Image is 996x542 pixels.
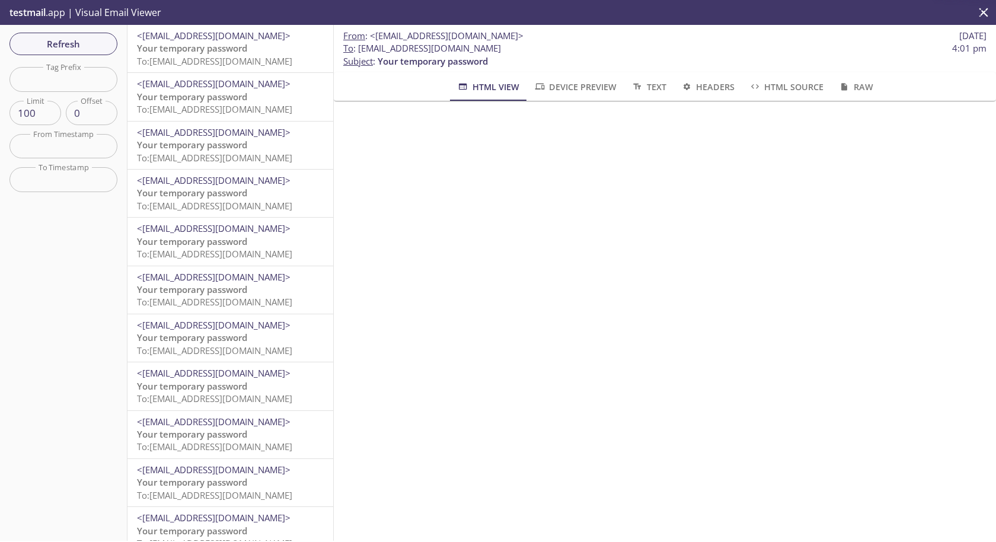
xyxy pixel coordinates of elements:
div: <[EMAIL_ADDRESS][DOMAIN_NAME]>Your temporary passwordTo:[EMAIL_ADDRESS][DOMAIN_NAME] [127,459,333,506]
span: To: [EMAIL_ADDRESS][DOMAIN_NAME] [137,489,292,501]
span: 4:01 pm [952,42,987,55]
button: Refresh [9,33,117,55]
div: <[EMAIL_ADDRESS][DOMAIN_NAME]>Your temporary passwordTo:[EMAIL_ADDRESS][DOMAIN_NAME] [127,411,333,458]
span: <[EMAIL_ADDRESS][DOMAIN_NAME]> [137,78,290,90]
span: <[EMAIL_ADDRESS][DOMAIN_NAME]> [137,174,290,186]
span: Your temporary password [137,187,247,199]
span: : [EMAIL_ADDRESS][DOMAIN_NAME] [343,42,501,55]
span: <[EMAIL_ADDRESS][DOMAIN_NAME]> [137,222,290,234]
span: Device Preview [534,79,617,94]
span: Your temporary password [137,42,247,54]
span: Your temporary password [137,380,247,392]
span: Raw [838,79,873,94]
div: <[EMAIL_ADDRESS][DOMAIN_NAME]>Your temporary passwordTo:[EMAIL_ADDRESS][DOMAIN_NAME] [127,25,333,72]
div: <[EMAIL_ADDRESS][DOMAIN_NAME]>Your temporary passwordTo:[EMAIL_ADDRESS][DOMAIN_NAME] [127,266,333,314]
span: To: [EMAIL_ADDRESS][DOMAIN_NAME] [137,103,292,115]
span: Subject [343,55,373,67]
span: Text [631,79,666,94]
span: <[EMAIL_ADDRESS][DOMAIN_NAME]> [137,464,290,476]
span: To: [EMAIL_ADDRESS][DOMAIN_NAME] [137,200,292,212]
span: To: [EMAIL_ADDRESS][DOMAIN_NAME] [137,152,292,164]
span: [DATE] [959,30,987,42]
span: Your temporary password [137,428,247,440]
span: Your temporary password [137,283,247,295]
span: HTML Source [749,79,823,94]
span: Your temporary password [137,235,247,247]
span: Your temporary password [378,55,488,67]
span: Your temporary password [137,476,247,488]
span: To: [EMAIL_ADDRESS][DOMAIN_NAME] [137,441,292,452]
span: To [343,42,353,54]
div: <[EMAIL_ADDRESS][DOMAIN_NAME]>Your temporary passwordTo:[EMAIL_ADDRESS][DOMAIN_NAME] [127,170,333,217]
span: <[EMAIL_ADDRESS][DOMAIN_NAME]> [137,512,290,524]
span: From [343,30,365,42]
span: To: [EMAIL_ADDRESS][DOMAIN_NAME] [137,248,292,260]
span: <[EMAIL_ADDRESS][DOMAIN_NAME]> [137,319,290,331]
p: : [343,42,987,68]
span: <[EMAIL_ADDRESS][DOMAIN_NAME]> [137,271,290,283]
span: To: [EMAIL_ADDRESS][DOMAIN_NAME] [137,55,292,67]
div: <[EMAIL_ADDRESS][DOMAIN_NAME]>Your temporary passwordTo:[EMAIL_ADDRESS][DOMAIN_NAME] [127,73,333,120]
span: To: [EMAIL_ADDRESS][DOMAIN_NAME] [137,296,292,308]
span: : [343,30,523,42]
span: To: [EMAIL_ADDRESS][DOMAIN_NAME] [137,345,292,356]
div: <[EMAIL_ADDRESS][DOMAIN_NAME]>Your temporary passwordTo:[EMAIL_ADDRESS][DOMAIN_NAME] [127,218,333,265]
div: <[EMAIL_ADDRESS][DOMAIN_NAME]>Your temporary passwordTo:[EMAIL_ADDRESS][DOMAIN_NAME] [127,122,333,169]
span: testmail [9,6,46,19]
span: <[EMAIL_ADDRESS][DOMAIN_NAME]> [137,126,290,138]
span: Your temporary password [137,525,247,537]
span: HTML View [456,79,519,94]
span: Headers [681,79,735,94]
span: Refresh [19,36,108,52]
span: Your temporary password [137,139,247,151]
div: <[EMAIL_ADDRESS][DOMAIN_NAME]>Your temporary passwordTo:[EMAIL_ADDRESS][DOMAIN_NAME] [127,362,333,410]
span: <[EMAIL_ADDRESS][DOMAIN_NAME]> [370,30,523,42]
span: <[EMAIL_ADDRESS][DOMAIN_NAME]> [137,416,290,428]
span: To: [EMAIL_ADDRESS][DOMAIN_NAME] [137,393,292,404]
span: Your temporary password [137,331,247,343]
span: <[EMAIL_ADDRESS][DOMAIN_NAME]> [137,367,290,379]
span: Your temporary password [137,91,247,103]
span: <[EMAIL_ADDRESS][DOMAIN_NAME]> [137,30,290,42]
div: <[EMAIL_ADDRESS][DOMAIN_NAME]>Your temporary passwordTo:[EMAIL_ADDRESS][DOMAIN_NAME] [127,314,333,362]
